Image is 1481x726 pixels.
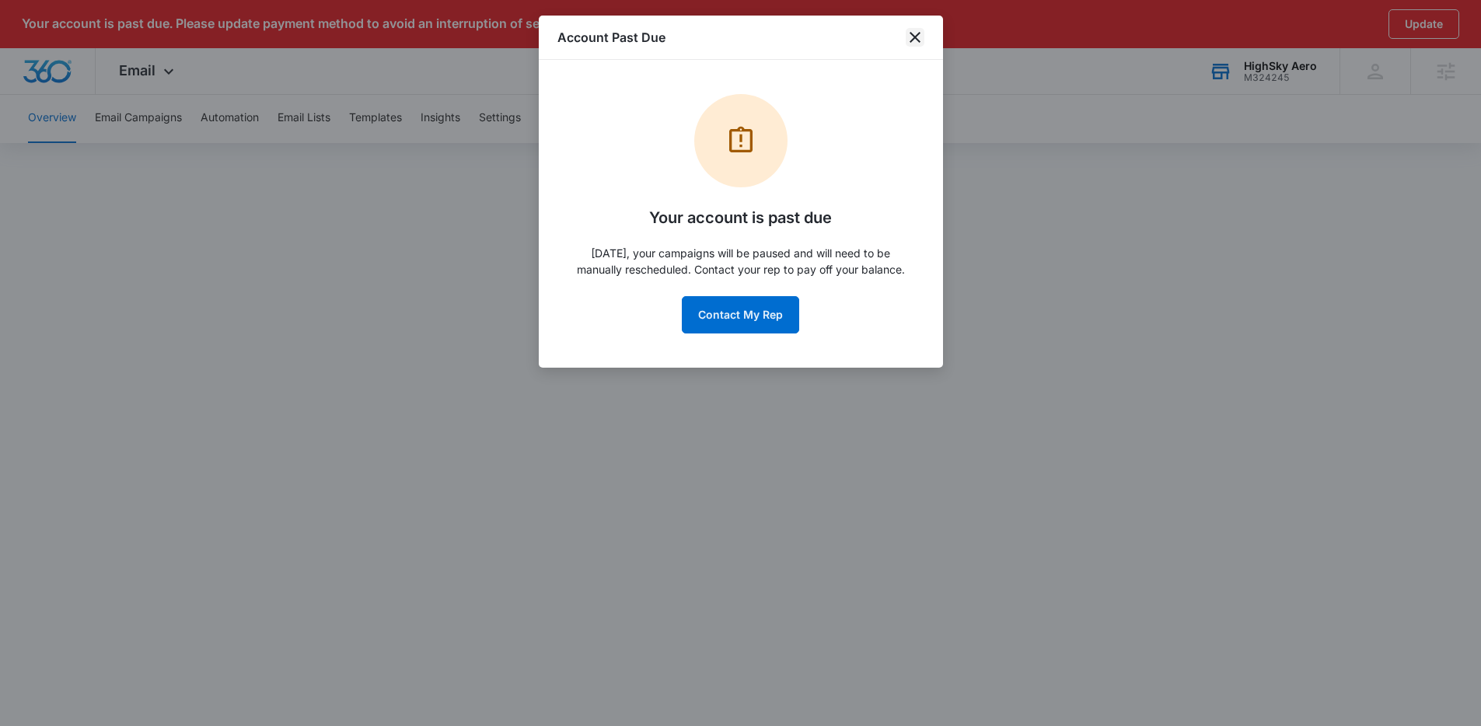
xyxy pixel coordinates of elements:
[573,245,909,277] p: [DATE], your campaigns will be paused and will need to be manually rescheduled. Contact your rep ...
[649,206,832,229] h5: Your account is past due
[557,28,665,47] h1: Account Past Due
[906,28,924,47] button: close
[682,296,799,333] button: Contact My Rep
